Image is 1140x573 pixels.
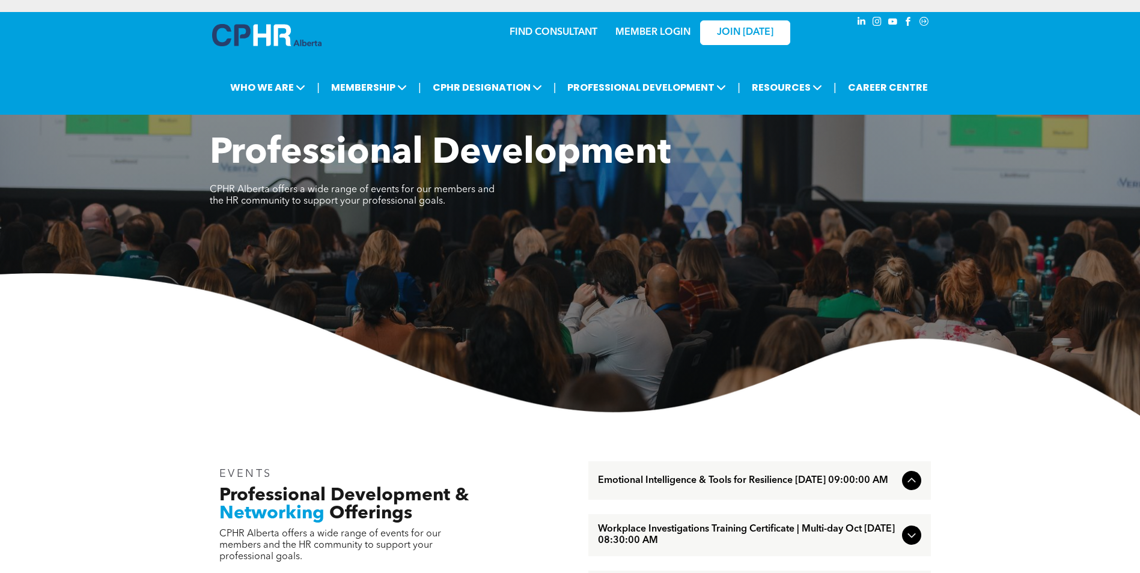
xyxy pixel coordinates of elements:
li: | [553,75,556,100]
span: Emotional Intelligence & Tools for Resilience [DATE] 09:00:00 AM [598,475,897,487]
span: RESOURCES [748,76,826,99]
a: JOIN [DATE] [700,20,790,45]
a: instagram [871,15,884,31]
a: facebook [902,15,915,31]
span: Professional Development [210,136,671,172]
img: A blue and white logo for cp alberta [212,24,322,46]
span: MEMBERSHIP [328,76,410,99]
li: | [834,75,837,100]
a: youtube [886,15,900,31]
span: Workplace Investigations Training Certificate | Multi-day Oct [DATE] 08:30:00 AM [598,524,897,547]
span: CPHR DESIGNATION [429,76,546,99]
a: MEMBER LOGIN [615,28,690,37]
span: Professional Development & [219,487,469,505]
span: WHO WE ARE [227,76,309,99]
span: CPHR Alberta offers a wide range of events for our members and the HR community to support your p... [210,185,495,206]
a: linkedin [855,15,868,31]
a: FIND CONSULTANT [510,28,597,37]
a: CAREER CENTRE [844,76,931,99]
span: PROFESSIONAL DEVELOPMENT [564,76,730,99]
span: Offerings [329,505,412,523]
a: Social network [918,15,931,31]
span: EVENTS [219,468,273,479]
span: Networking [219,505,325,523]
li: | [418,75,421,100]
li: | [737,75,740,100]
span: CPHR Alberta offers a wide range of events for our members and the HR community to support your p... [219,529,441,562]
li: | [317,75,320,100]
span: JOIN [DATE] [717,27,773,38]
